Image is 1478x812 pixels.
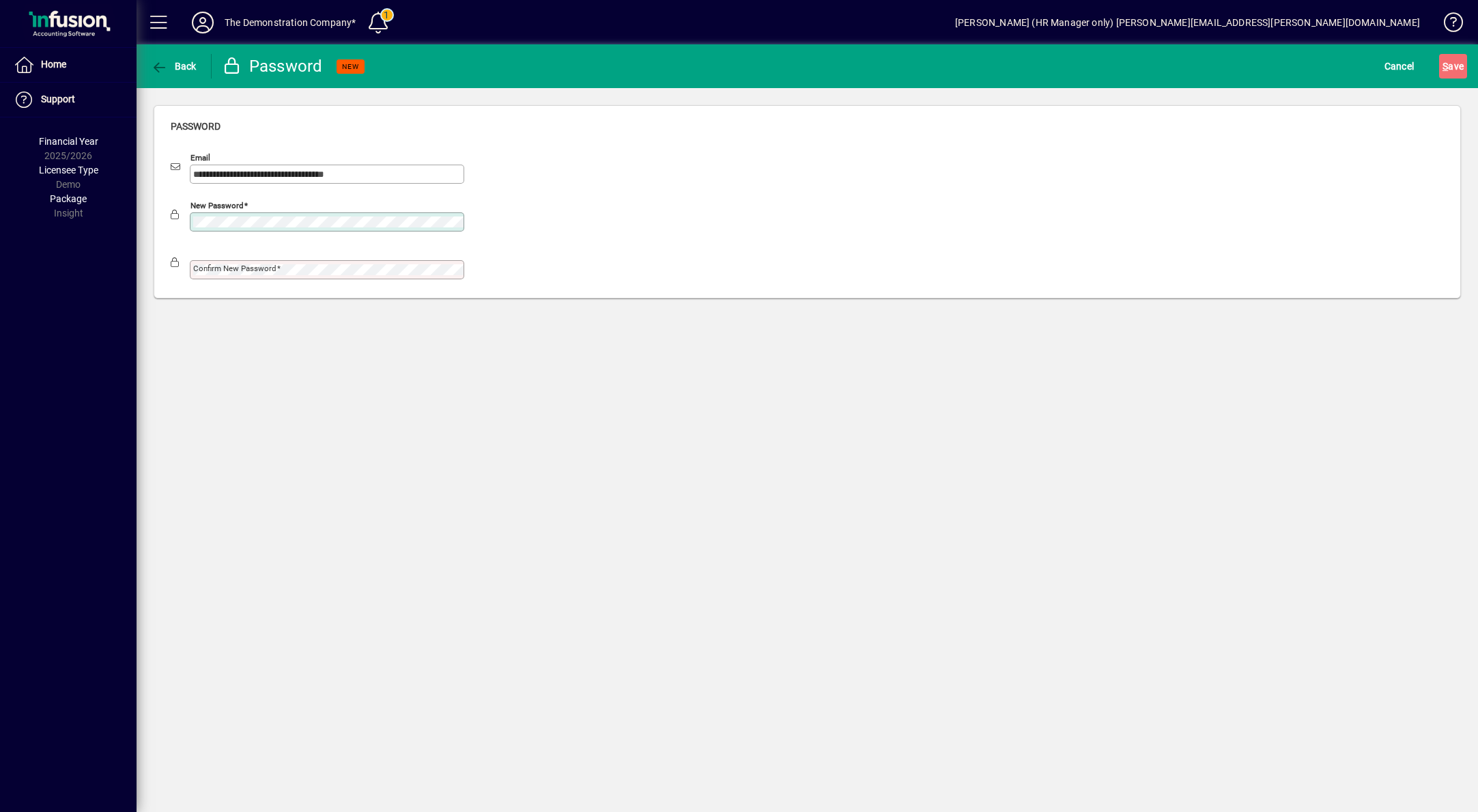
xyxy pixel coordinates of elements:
span: ave [1443,55,1464,77]
div: [PERSON_NAME] (HR Manager only) [PERSON_NAME][EMAIL_ADDRESS][PERSON_NAME][DOMAIN_NAME] [955,12,1420,33]
span: Cancel [1384,55,1415,77]
span: Home [41,59,66,70]
button: Back [147,54,200,79]
button: Save [1439,54,1467,79]
button: Cancel [1381,54,1418,79]
mat-label: New password [190,201,244,210]
mat-label: Confirm new password [193,264,276,273]
span: Password [171,121,221,132]
span: NEW [342,62,359,71]
div: The Demonstration Company* [225,12,356,33]
mat-label: Email [190,153,210,163]
div: Password [222,55,323,77]
span: Support [41,94,75,104]
a: Home [7,48,137,82]
span: Licensee Type [39,165,98,176]
span: Package [50,193,87,204]
span: Back [151,61,197,72]
span: Financial Year [39,136,98,147]
a: Knowledge Base [1434,3,1461,47]
span: S [1443,61,1448,72]
a: Support [7,83,137,117]
app-page-header-button: Back [137,54,212,79]
button: Profile [181,10,225,35]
